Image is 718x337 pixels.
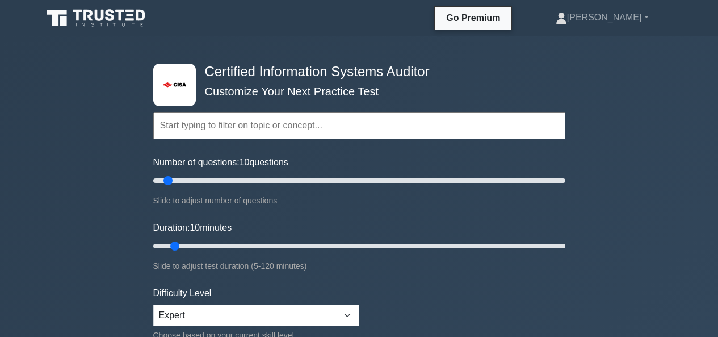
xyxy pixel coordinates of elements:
[153,156,288,169] label: Number of questions: questions
[190,223,200,232] span: 10
[153,221,232,235] label: Duration: minutes
[439,11,507,25] a: Go Premium
[153,259,565,273] div: Slide to adjust test duration (5-120 minutes)
[240,157,250,167] span: 10
[153,286,212,300] label: Difficulty Level
[200,64,510,80] h4: Certified Information Systems Auditor
[153,194,565,207] div: Slide to adjust number of questions
[153,112,565,139] input: Start typing to filter on topic or concept...
[528,6,676,29] a: [PERSON_NAME]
